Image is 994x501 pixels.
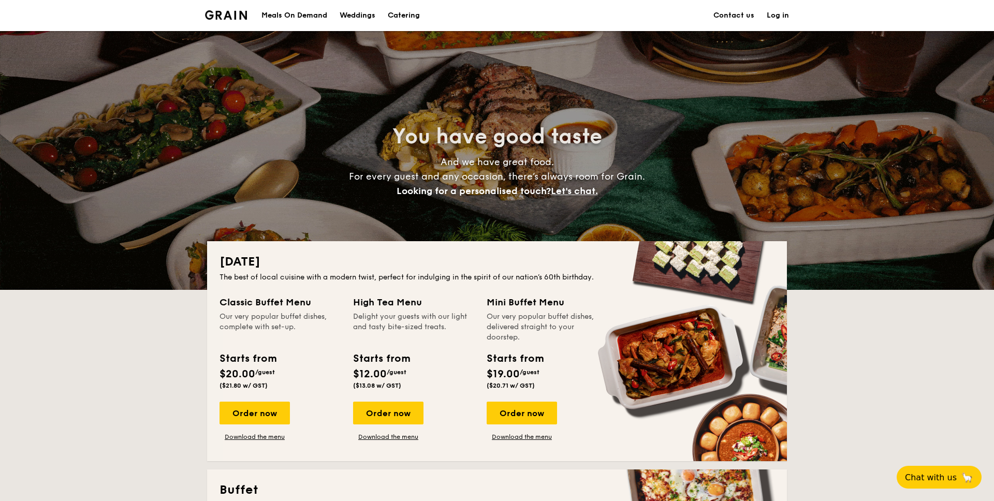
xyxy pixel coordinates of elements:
[220,433,290,441] a: Download the menu
[353,295,474,310] div: High Tea Menu
[487,402,557,424] div: Order now
[255,369,275,376] span: /guest
[905,473,957,482] span: Chat with us
[220,272,774,283] div: The best of local cuisine with a modern twist, perfect for indulging in the spirit of our nation’...
[220,351,276,366] div: Starts from
[897,466,982,489] button: Chat with us🦙
[353,368,387,380] span: $12.00
[487,351,543,366] div: Starts from
[353,433,423,441] a: Download the menu
[205,10,247,20] a: Logotype
[397,185,551,197] span: Looking for a personalised touch?
[353,351,410,366] div: Starts from
[487,295,608,310] div: Mini Buffet Menu
[220,254,774,270] h2: [DATE]
[353,402,423,424] div: Order now
[220,368,255,380] span: $20.00
[353,382,401,389] span: ($13.08 w/ GST)
[220,402,290,424] div: Order now
[220,382,268,389] span: ($21.80 w/ GST)
[961,471,973,483] span: 🦙
[220,295,341,310] div: Classic Buffet Menu
[349,156,645,197] span: And we have great food. For every guest and any occasion, there’s always room for Grain.
[487,312,608,343] div: Our very popular buffet dishes, delivered straight to your doorstep.
[387,369,406,376] span: /guest
[520,369,539,376] span: /guest
[487,382,535,389] span: ($20.71 w/ GST)
[551,185,598,197] span: Let's chat.
[487,368,520,380] span: $19.00
[220,312,341,343] div: Our very popular buffet dishes, complete with set-up.
[392,124,602,149] span: You have good taste
[353,312,474,343] div: Delight your guests with our light and tasty bite-sized treats.
[220,482,774,498] h2: Buffet
[205,10,247,20] img: Grain
[487,433,557,441] a: Download the menu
